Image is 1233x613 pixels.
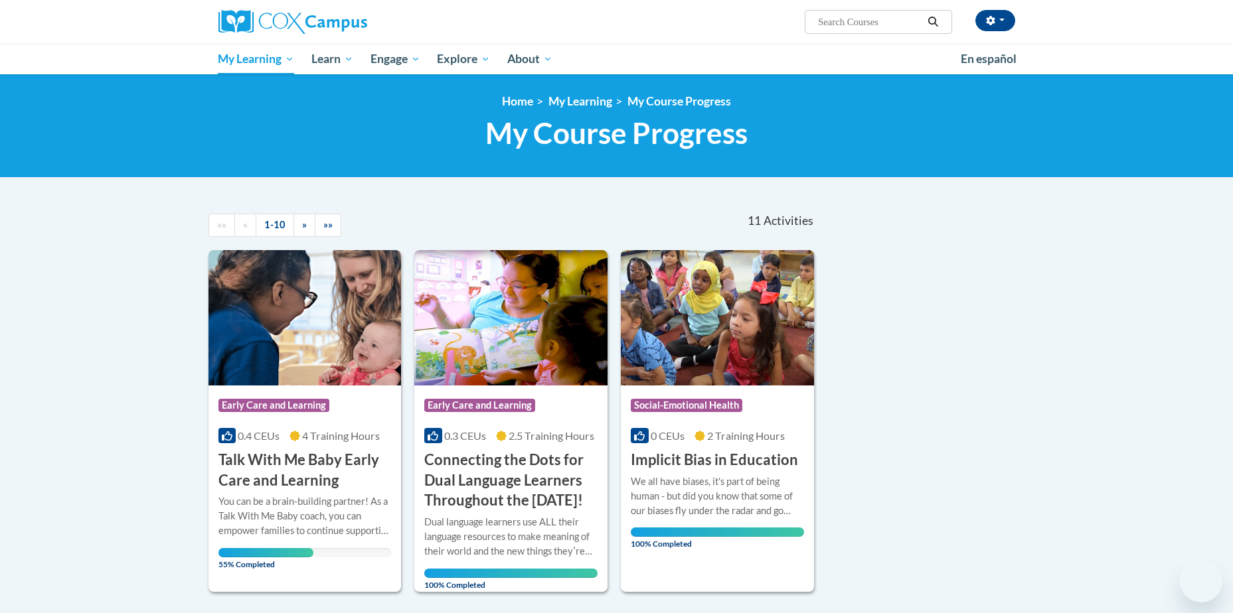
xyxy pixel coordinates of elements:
[621,250,814,592] a: Course LogoSocial-Emotional Health0 CEUs2 Training Hours Implicit Bias in EducationWe all have bi...
[218,450,392,491] h3: Talk With Me Baby Early Care and Learning
[631,527,804,549] span: 100% Completed
[210,44,303,74] a: My Learning
[485,115,748,151] span: My Course Progress
[370,51,420,67] span: Engage
[199,44,1035,74] div: Main menu
[208,250,402,592] a: Course LogoEarly Care and Learning0.4 CEUs4 Training Hours Talk With Me Baby Early Care and Learn...
[707,429,785,442] span: 2 Training Hours
[548,94,612,108] a: My Learning
[631,474,804,518] div: We all have biases, it's part of being human - but did you know that some of our biases fly under...
[315,214,341,237] a: End
[444,429,486,442] span: 0.3 CEUs
[302,429,380,442] span: 4 Training Hours
[218,10,367,34] img: Cox Campus
[218,548,314,569] span: 55% Completed
[303,44,362,74] a: Learn
[293,214,315,237] a: Next
[302,219,307,230] span: »
[817,14,923,30] input: Search Courses
[424,569,598,578] div: Your progress
[414,250,608,592] a: Course LogoEarly Care and Learning0.3 CEUs2.5 Training Hours Connecting the Dots for Dual Languag...
[208,214,235,237] a: Begining
[218,548,314,557] div: Your progress
[256,214,294,237] a: 1-10
[238,429,280,442] span: 0.4 CEUs
[631,399,742,412] span: Social-Emotional Health
[631,450,798,470] h3: Implicit Bias in Education
[424,515,598,559] div: Dual language learners use ALL their language resources to make meaning of their world and the ne...
[975,10,1015,31] button: Account Settings
[651,429,685,442] span: 0 CEUs
[424,569,598,590] span: 100% Completed
[509,429,594,442] span: 2.5 Training Hours
[952,45,1025,73] a: En español
[323,219,333,230] span: »»
[437,51,490,67] span: Explore
[414,250,608,385] img: Course Logo
[631,527,804,537] div: Your progress
[424,450,598,511] h3: Connecting the Dots for Dual Language Learners Throughout the [DATE]!
[502,94,533,108] a: Home
[961,52,1017,66] span: En español
[217,219,226,230] span: ««
[428,44,499,74] a: Explore
[311,51,353,67] span: Learn
[748,214,761,228] span: 11
[507,51,552,67] span: About
[1180,560,1222,602] iframe: Button to launch messaging window
[218,494,392,538] div: You can be a brain-building partner! As a Talk With Me Baby coach, you can empower families to co...
[362,44,429,74] a: Engage
[499,44,561,74] a: About
[627,94,731,108] a: My Course Progress
[243,219,248,230] span: «
[424,399,535,412] span: Early Care and Learning
[218,10,471,34] a: Cox Campus
[764,214,813,228] span: Activities
[234,214,256,237] a: Previous
[208,250,402,385] img: Course Logo
[923,14,943,30] button: Search
[621,250,814,385] img: Course Logo
[218,399,329,412] span: Early Care and Learning
[218,51,294,67] span: My Learning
